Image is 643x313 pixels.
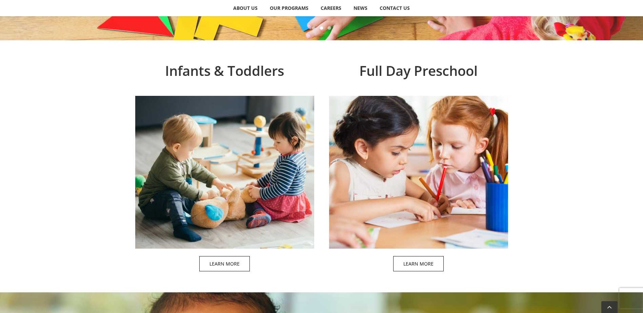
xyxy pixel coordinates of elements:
a: OUR PROGRAMS [264,1,315,15]
a: 3 [327,26,331,30]
span: OUR PROGRAMS [270,6,308,11]
a: CAREERS [315,1,347,15]
a: 1 [312,26,316,30]
span: NEWS [354,6,367,11]
a: NEWS [348,1,374,15]
a: 2 [320,26,323,30]
span: ABOUT US [233,6,258,11]
span: CONTACT US [380,6,410,11]
a: CONTACT US [374,1,416,15]
span: CAREERS [321,6,341,11]
a: ABOUT US [227,1,264,15]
